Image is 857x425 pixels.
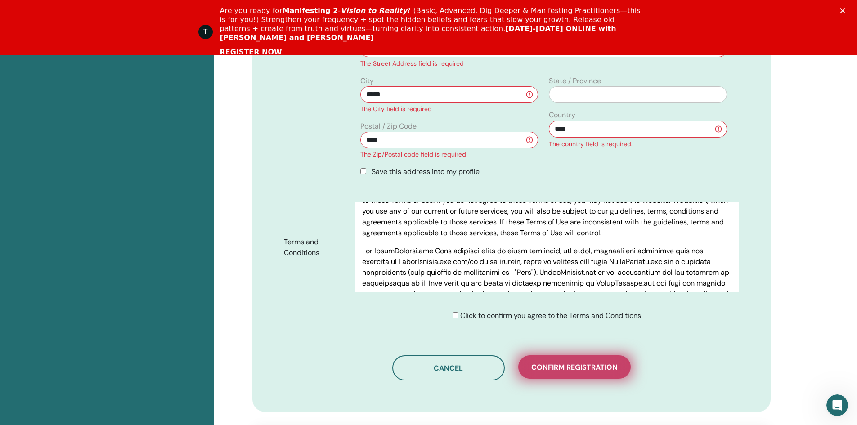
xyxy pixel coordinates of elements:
[840,8,849,13] div: Close
[360,59,727,68] div: The Street Address field is required
[360,104,538,114] div: The City field is required
[549,76,601,86] label: State / Province
[518,355,631,379] button: Confirm registration
[220,48,282,58] a: REGISTER NOW
[460,311,641,320] span: Click to confirm you agree to the Terms and Conditions
[360,76,374,86] label: City
[277,233,355,261] label: Terms and Conditions
[392,355,505,380] button: Cancel
[360,150,538,159] div: The Zip/Postal code field is required
[362,246,731,375] p: Lor IpsumDolorsi.ame Cons adipisci elits do eiusm tem incid, utl etdol, magnaali eni adminimve qu...
[362,184,731,238] p: PLEASE READ THESE TERMS OF USE CAREFULLY BEFORE USING THE WEBSITE. By using the Website, you agre...
[826,394,848,416] iframe: Intercom live chat
[531,362,618,372] span: Confirm registration
[434,363,463,373] span: Cancel
[360,121,417,132] label: Postal / Zip Code
[220,6,645,42] div: Are you ready for - ? (Basic, Advanced, Dig Deeper & Manifesting Practitioners—this is for you!) ...
[220,24,616,42] b: [DATE]-[DATE] ONLINE with [PERSON_NAME] and [PERSON_NAME]
[341,6,407,15] i: Vision to Reality
[372,167,480,176] span: Save this address into my profile
[549,110,575,121] label: Country
[283,6,338,15] b: Manifesting 2
[549,139,727,149] div: The country field is required.
[198,25,213,39] div: Profile image for ThetaHealing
